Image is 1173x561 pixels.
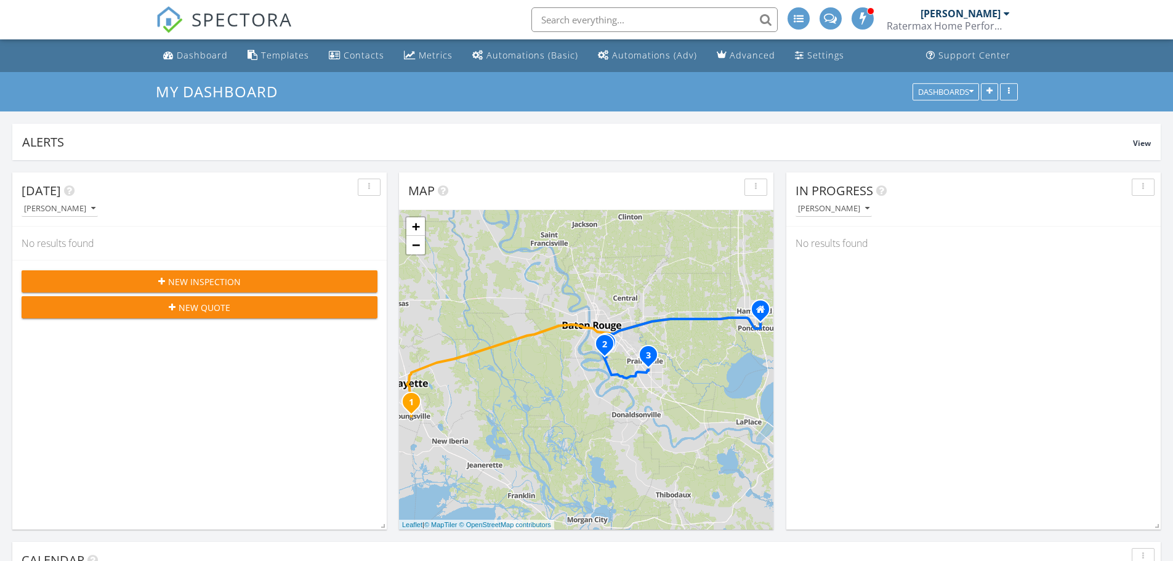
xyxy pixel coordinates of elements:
a: Automations (Advanced) [593,44,702,67]
div: Alerts [22,134,1133,150]
a: Contacts [324,44,389,67]
button: Dashboards [913,83,979,100]
a: Zoom in [406,217,425,236]
div: Support Center [938,49,1010,61]
div: | [399,520,554,530]
div: [PERSON_NAME] [921,7,1001,20]
a: SPECTORA [156,17,292,42]
button: New Quote [22,296,377,318]
div: No results found [786,227,1161,260]
button: [PERSON_NAME] [796,201,872,217]
button: [PERSON_NAME] [22,201,98,217]
a: © MapTiler [424,521,458,528]
span: [DATE] [22,182,61,199]
div: Automations (Adv) [612,49,697,61]
div: 14518 Caroline Wy 207, Baton Rouge, LA 70810 [605,344,612,351]
span: New Inspection [168,275,241,288]
i: 3 [646,352,651,360]
a: Advanced [712,44,780,67]
div: Automations (Basic) [486,49,578,61]
a: Metrics [399,44,458,67]
a: © OpenStreetMap contributors [459,521,551,528]
span: New Quote [179,301,230,314]
a: Leaflet [402,521,422,528]
a: Zoom out [406,236,425,254]
span: In Progress [796,182,873,199]
i: 1 [409,398,414,407]
div: 14460 Belle Maison Dr 49, Gonzales, LA 70737 [648,355,656,362]
input: Search everything... [531,7,778,32]
span: View [1133,138,1151,148]
span: SPECTORA [191,6,292,32]
div: No results found [12,227,387,260]
div: Advanced [730,49,775,61]
div: Settings [807,49,844,61]
div: 103 Embark Lane 6, Youngsville, LA 70592 [411,402,419,409]
i: 2 [602,341,607,349]
img: The Best Home Inspection Software - Spectora [156,6,183,33]
div: Dashboard [177,49,228,61]
div: Metrics [419,49,453,61]
a: My Dashboard [156,81,288,102]
span: Map [408,182,435,199]
a: Automations (Basic) [467,44,583,67]
a: Templates [243,44,314,67]
div: [PERSON_NAME] [24,204,95,213]
div: 862 Lee Drive, Ponchatoula LA 70454 [760,309,768,317]
a: Settings [790,44,849,67]
a: Dashboard [158,44,233,67]
button: New Inspection [22,270,377,293]
a: Support Center [921,44,1015,67]
div: [PERSON_NAME] [798,204,869,213]
div: Templates [261,49,309,61]
div: Contacts [344,49,384,61]
div: Ratermax Home Performance, LLC [887,20,1010,32]
div: Dashboards [918,87,973,96]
